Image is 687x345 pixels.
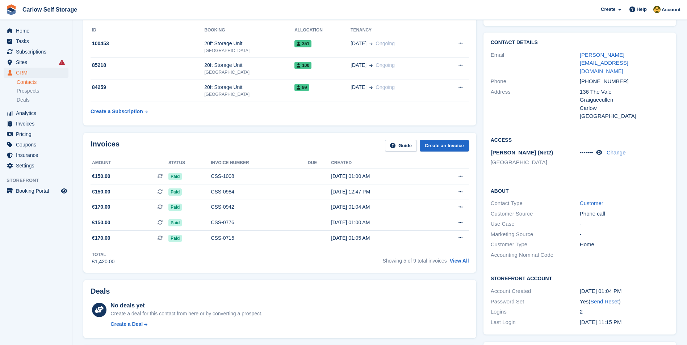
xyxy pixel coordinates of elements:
span: [PERSON_NAME] (Net2) [491,149,553,156]
div: €1,420.00 [92,258,114,265]
a: menu [4,119,68,129]
div: Total [92,251,114,258]
span: €150.00 [92,172,110,180]
span: Deals [17,97,30,103]
div: CSS-1008 [211,172,308,180]
span: Pricing [16,129,59,139]
th: Created [331,157,430,169]
span: 100 [294,62,311,69]
div: CSS-0984 [211,188,308,196]
a: menu [4,140,68,150]
div: Create a Subscription [91,108,143,115]
li: [GEOGRAPHIC_DATA] [491,158,580,167]
a: Contacts [17,79,68,86]
h2: Contact Details [491,40,669,46]
span: [DATE] [351,61,366,69]
span: Create [601,6,615,13]
a: menu [4,108,68,118]
div: - [580,230,669,239]
a: Create a Subscription [91,105,148,118]
span: CRM [16,68,59,78]
div: 20ft Storage Unit [204,61,294,69]
h2: Storefront Account [491,274,669,282]
a: Deals [17,96,68,104]
div: CSS-0942 [211,203,308,211]
div: [GEOGRAPHIC_DATA] [204,91,294,98]
span: Tasks [16,36,59,46]
a: menu [4,186,68,196]
th: Due [308,157,331,169]
time: 2025-05-02 22:15:56 UTC [580,319,622,325]
div: Marketing Source [491,230,580,239]
div: Customer Type [491,240,580,249]
div: [PHONE_NUMBER] [580,77,669,86]
a: [PERSON_NAME][EMAIL_ADDRESS][DOMAIN_NAME] [580,52,628,74]
span: 99 [294,84,309,91]
span: €150.00 [92,188,110,196]
a: Send Reset [590,298,619,304]
a: Preview store [60,187,68,195]
span: Subscriptions [16,47,59,57]
th: Amount [91,157,168,169]
div: Contact Type [491,199,580,208]
span: Home [16,26,59,36]
div: Home [580,240,669,249]
div: Carlow [580,104,669,112]
a: Carlow Self Storage [20,4,80,16]
div: Phone [491,77,580,86]
div: Yes [580,298,669,306]
a: menu [4,47,68,57]
a: menu [4,57,68,67]
th: ID [91,25,204,36]
th: Tenancy [351,25,439,36]
a: menu [4,150,68,160]
img: stora-icon-8386f47178a22dfd0bd8f6a31ec36ba5ce8667c1dd55bd0f319d3a0aa187defe.svg [6,4,17,15]
div: - [580,220,669,228]
a: menu [4,129,68,139]
span: 351 [294,40,311,47]
a: Customer [580,200,603,206]
span: Account [662,6,680,13]
span: [DATE] [351,84,366,91]
h2: About [491,187,669,194]
div: [DATE] 01:00 AM [331,219,430,226]
span: Ongoing [376,84,395,90]
div: CSS-0715 [211,234,308,242]
div: Logins [491,308,580,316]
a: Guide [385,140,417,152]
th: Booking [204,25,294,36]
a: menu [4,68,68,78]
div: No deals yet [110,301,262,310]
th: Status [168,157,211,169]
div: CSS-0776 [211,219,308,226]
span: Paid [168,219,182,226]
span: Help [637,6,647,13]
span: Settings [16,161,59,171]
th: Allocation [294,25,351,36]
span: €170.00 [92,203,110,211]
a: menu [4,36,68,46]
span: Paid [168,204,182,211]
div: 20ft Storage Unit [204,40,294,47]
span: [DATE] [351,40,366,47]
div: Email [491,51,580,76]
span: Analytics [16,108,59,118]
div: Accounting Nominal Code [491,251,580,259]
div: Create a Deal [110,320,143,328]
span: ( ) [588,298,620,304]
span: Sites [16,57,59,67]
div: [GEOGRAPHIC_DATA] [204,69,294,76]
span: Coupons [16,140,59,150]
span: Paid [168,188,182,196]
h2: Access [491,136,669,143]
span: Booking Portal [16,186,59,196]
span: Insurance [16,150,59,160]
div: Create a deal for this contact from here or by converting a prospect. [110,310,262,318]
div: [DATE] 01:04 AM [331,203,430,211]
span: Paid [168,173,182,180]
div: Account Created [491,287,580,295]
span: Prospects [17,88,39,94]
span: €170.00 [92,234,110,242]
a: menu [4,161,68,171]
span: Invoices [16,119,59,129]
